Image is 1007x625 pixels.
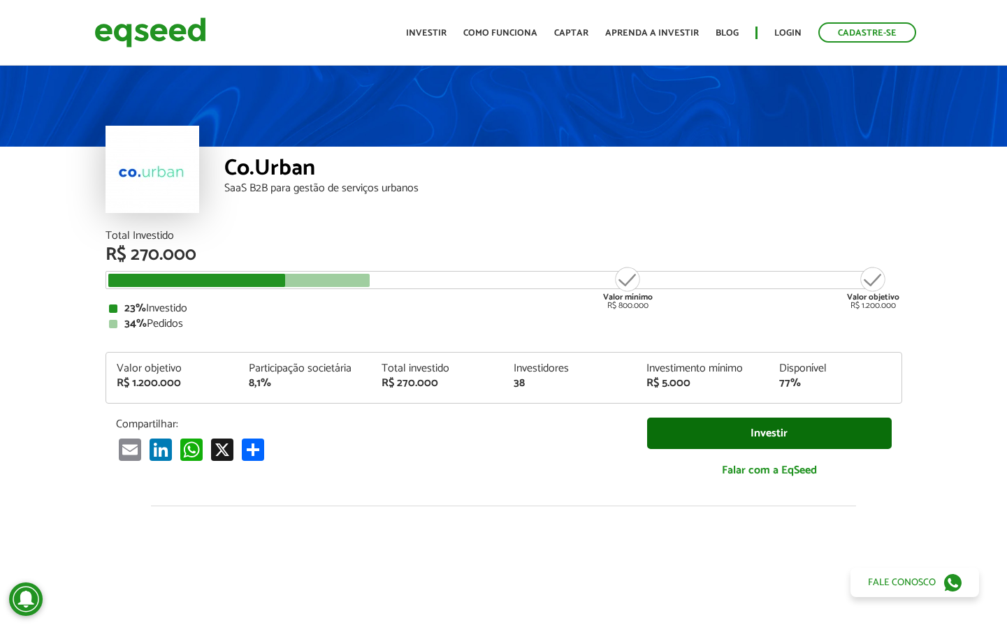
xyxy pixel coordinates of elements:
div: Total investido [382,363,493,374]
a: Aprenda a investir [605,29,699,38]
div: Disponível [779,363,891,374]
a: Como funciona [463,29,537,38]
a: Blog [716,29,739,38]
a: Cadastre-se [818,22,916,43]
a: Falar com a EqSeed [647,456,892,485]
a: Investir [647,418,892,449]
img: EqSeed [94,14,206,51]
a: Compartilhar [239,438,267,461]
a: Captar [554,29,588,38]
strong: 34% [124,314,147,333]
div: SaaS B2B para gestão de serviços urbanos [224,183,902,194]
div: Valor objetivo [117,363,229,374]
strong: Valor objetivo [847,291,899,304]
div: 77% [779,378,891,389]
strong: 23% [124,299,146,318]
div: Participação societária [249,363,361,374]
a: Login [774,29,802,38]
div: Pedidos [109,318,899,330]
a: Investir [406,29,447,38]
div: R$ 1.200.000 [117,378,229,389]
p: Compartilhar: [116,418,626,431]
div: R$ 800.000 [602,265,654,310]
div: Investidores [514,363,625,374]
div: Total Investido [106,230,902,242]
div: R$ 270.000 [106,246,902,264]
div: 8,1% [249,378,361,389]
a: X [208,438,236,461]
a: Fale conosco [850,568,979,597]
div: R$ 5.000 [646,378,758,389]
div: 38 [514,378,625,389]
div: R$ 1.200.000 [847,265,899,310]
div: Investido [109,303,899,314]
a: Email [116,438,144,461]
a: LinkedIn [147,438,175,461]
div: R$ 270.000 [382,378,493,389]
div: Investimento mínimo [646,363,758,374]
strong: Valor mínimo [603,291,653,304]
div: Co.Urban [224,157,902,183]
a: WhatsApp [178,438,205,461]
